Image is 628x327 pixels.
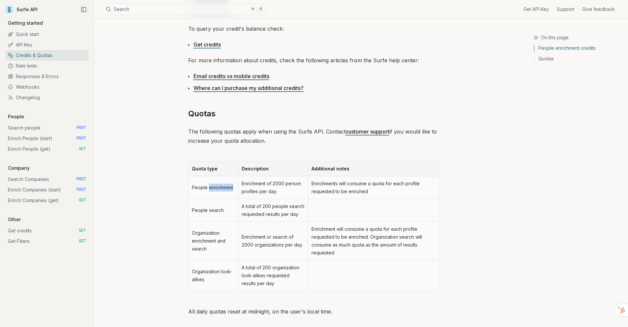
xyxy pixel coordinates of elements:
a: Get API Key [523,6,549,13]
p: The following quotas apply when using the Surfe API. Contact if you would like to increase your q... [188,127,440,145]
p: For more information about credits, check the following articles from the Surfe help center: [188,56,440,65]
span: POST [76,177,86,182]
td: Enrichment of 2000 person profiles per day [238,176,308,199]
td: Enrichment will consume a quota for each profile requested to be enriched. Organization search wi... [308,222,439,260]
td: A total of 200 people search requested results per day [238,199,308,222]
span: GET [79,146,86,152]
a: Changelog [5,92,89,103]
a: API Key [5,40,89,50]
a: Get Filters GET [5,236,89,247]
a: customer support [345,128,389,135]
kbd: K [257,6,265,13]
td: People enrichment [189,176,238,199]
a: Get credits GET [5,225,89,236]
a: Enrich Companies (get) GET [5,195,89,206]
a: Search Companies POST [5,174,89,185]
a: Enrich Companies (start) POST [5,185,89,195]
a: Support [557,6,574,13]
td: Enrichment or search of 2000 organizations per day [238,222,308,260]
a: Credits & Quotas [5,50,89,61]
button: Collapse Sidebar [79,5,89,15]
th: Additional notes [308,162,439,176]
a: Enrich People (get) GET [5,144,89,154]
a: Enrich People (start) POST [5,133,89,144]
a: Search people POST [5,123,89,133]
p: To query your credit's balance check: [188,24,440,33]
p: People [5,113,27,120]
p: Company [5,165,32,171]
a: Quick start [5,29,89,40]
p: Getting started [5,20,45,26]
a: Surfe API [5,5,38,15]
a: Quotas [188,108,216,119]
td: People search [189,199,238,222]
span: POST [76,187,86,193]
th: Description [238,162,308,176]
span: POST [76,125,86,131]
span: GET [79,198,86,203]
td: Organization enrichment and search [189,222,238,260]
a: Rate limits [5,61,89,71]
a: Get credits [194,41,221,48]
p: All daily quotas reset at midnight, on the user's local time. [188,307,440,316]
h3: On this page [534,34,623,41]
span: GET [79,228,86,233]
td: A total of 200 organization look-alikes requested results per day [238,260,308,291]
th: Quota type [189,162,238,176]
a: Where can I purchase my additional credits? [194,85,304,91]
a: Email credits vs mobile credits [194,73,269,79]
td: Organization look-alikes [189,260,238,291]
a: Responses & Errors [5,71,89,82]
span: POST [76,136,86,141]
a: Webhooks [5,82,89,92]
button: Search⌘K [102,3,267,15]
td: Enrichments will consume a quota for each profile requested to be enriched [308,176,439,199]
p: Other [5,216,23,223]
a: Quotas [534,53,623,62]
kbd: ⌘ [249,6,256,13]
a: People enrichment credits [534,45,623,53]
span: GET [79,239,86,244]
a: Give feedback [582,6,615,13]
